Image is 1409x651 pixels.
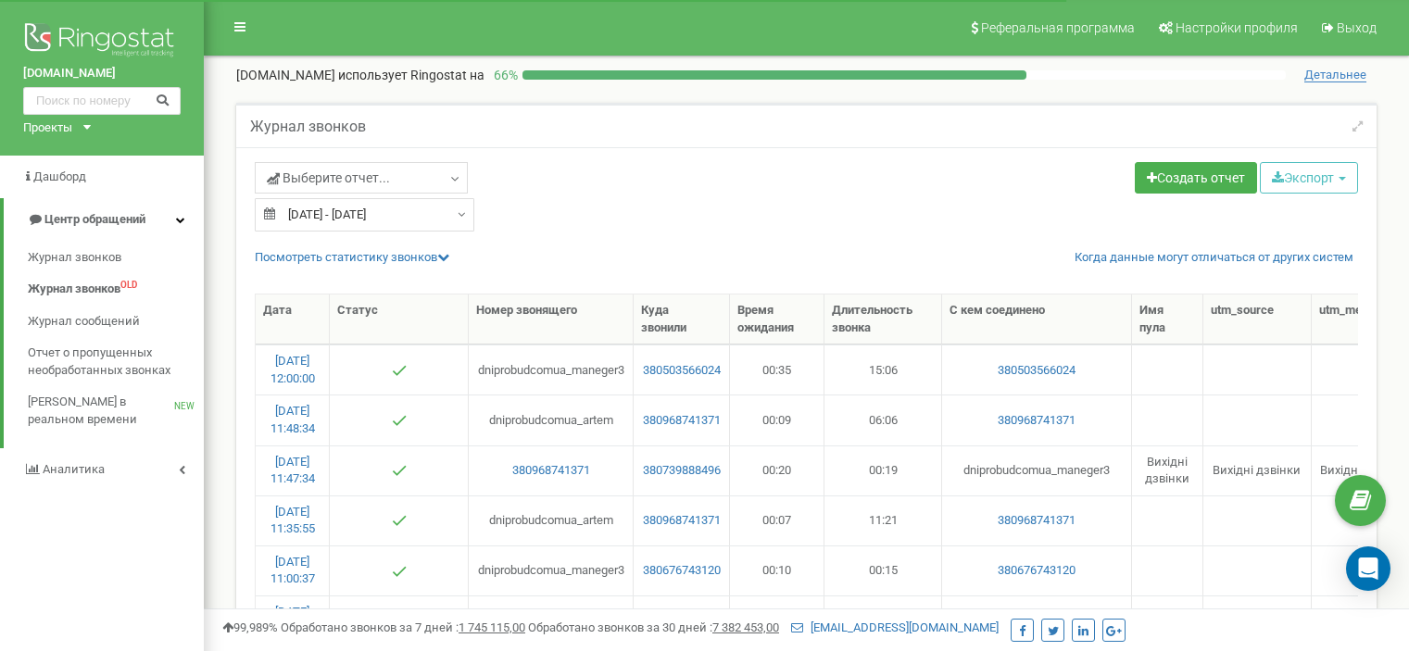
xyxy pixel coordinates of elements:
td: 06:06 [824,394,942,444]
span: Выход [1337,20,1377,35]
span: Обработано звонков за 30 дней : [528,620,779,634]
span: Обработано звонков за 7 дней : [281,620,525,634]
td: 00:35 [730,344,824,394]
p: 66 % [484,66,522,84]
td: 00:19 [824,445,942,495]
img: Ringostat logo [23,19,181,65]
span: Выберите отчет... [267,169,390,187]
span: Журнал звонков [28,281,120,298]
td: 00:15 [824,545,942,595]
th: Статус [330,294,468,344]
td: dniprobudcomua_maneger3 [942,445,1132,495]
th: utm_source [1203,294,1312,344]
a: 380503566024 [641,362,722,380]
u: 7 382 453,00 [712,620,779,634]
th: Имя пула [1132,294,1203,344]
a: 380968741371 [641,512,722,530]
a: 380676743120 [641,562,722,580]
a: [DATE] 11:00:37 [270,555,315,586]
td: Вихідні дзвінки [1132,445,1203,495]
u: 1 745 115,00 [459,620,525,634]
a: [DATE] 10:15:06 [270,605,315,636]
a: 380968741371 [476,462,626,480]
a: Посмотреть cтатистику звонков [255,250,449,264]
span: Центр обращений [44,212,145,226]
td: 00:00 [824,595,942,645]
a: [DATE] 11:35:55 [270,505,315,536]
a: 380503566024 [950,362,1124,380]
img: Отвечен [392,564,407,579]
th: С кем соединено [942,294,1132,344]
span: 99,989% [222,620,278,634]
a: Когда данные могут отличаться от других систем [1075,249,1353,267]
img: Отвечен [392,513,407,528]
th: Дата [256,294,330,344]
a: [DATE] 12:00:00 [270,354,315,385]
span: использует Ringostat на [338,68,484,82]
span: Аналитика [43,462,105,476]
td: 11:21 [824,495,942,545]
span: Реферальная программа [981,20,1135,35]
a: [EMAIL_ADDRESS][DOMAIN_NAME] [791,620,999,634]
td: 00:46 [730,595,824,645]
td: [DOMAIN_NAME] [1203,595,1312,645]
a: 380968741371 [950,412,1124,430]
span: [PERSON_NAME] в реальном времени [28,394,174,428]
input: Поиск по номеру [23,87,181,115]
a: 380968741371 [641,412,722,430]
th: Время ожидания [730,294,824,344]
button: Экспорт [1260,162,1358,194]
a: Журнал сообщений [28,306,204,338]
a: Журнал звонков [28,242,204,274]
td: 00:09 [730,394,824,444]
a: 380739888496 [641,462,722,480]
a: Журнал звонковOLD [28,273,204,306]
td: 00:10 [730,545,824,595]
th: Куда звонили [634,294,730,344]
td: Callback [1132,595,1203,645]
a: Отчет о пропущенных необработанных звонках [28,337,204,386]
a: 380968741371 [950,512,1124,530]
div: Проекты [23,119,72,137]
a: [PERSON_NAME] в реальном времениNEW [28,386,204,435]
td: dniprobudcomua_maneger3 [469,344,635,394]
span: Дашборд [33,169,86,183]
a: [DOMAIN_NAME] [23,65,181,82]
span: Настройки профиля [1176,20,1298,35]
a: [DATE] 11:47:34 [270,455,315,486]
td: Вихідні дзвінки [1203,445,1312,495]
div: Open Intercom Messenger [1346,546,1390,591]
img: Отвечен [392,363,407,378]
td: dniprobudcomua_artem [469,394,635,444]
td: dniprobudcomua_maneger3 [469,545,635,595]
span: Журнал сообщений [28,313,140,331]
th: Длительность звонка [824,294,942,344]
th: Номер звонящего [469,294,635,344]
img: Отвечен [392,463,407,478]
a: Центр обращений [4,198,204,242]
a: 380676743120 [950,562,1124,580]
span: Журнал звонков [28,249,121,267]
td: 00:20 [730,445,824,495]
td: dniprobudcomua_artem [469,495,635,545]
a: Выберите отчет... [255,162,468,194]
a: Создать отчет [1135,162,1257,194]
img: Отвечен [392,413,407,428]
h5: Журнал звонков [250,119,366,135]
td: 15:06 [824,344,942,394]
span: Отчет о пропущенных необработанных звонках [28,344,195,379]
p: [DOMAIN_NAME] [236,66,484,84]
a: [DATE] 11:48:34 [270,404,315,435]
td: 00:07 [730,495,824,545]
span: Детальнее [1304,68,1366,82]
